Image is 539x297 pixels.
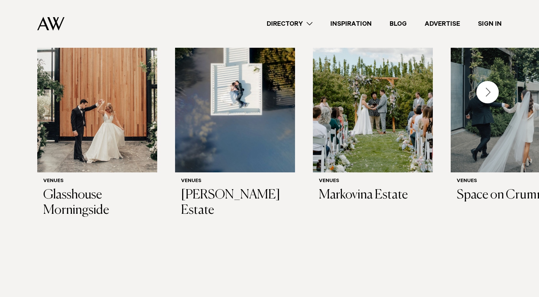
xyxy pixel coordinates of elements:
a: Blog [381,19,416,29]
a: Sign In [469,19,511,29]
swiper-slide: 3 / 29 [313,11,433,285]
a: Ceremony styling at Markovina Estate Venues Markovina Estate [313,11,433,209]
h6: Venues [181,178,289,185]
a: Inspiration [321,19,381,29]
h6: Venues [43,178,151,185]
a: Advertise [416,19,469,29]
img: Auckland Weddings Logo [37,17,64,31]
img: Auckland Weddings Venues | Abel Estate [175,11,295,172]
swiper-slide: 2 / 29 [175,11,295,285]
a: Auckland Weddings Venues | Abel Estate Venues [PERSON_NAME] Estate [175,11,295,224]
a: Just married at Glasshouse Venues Glasshouse Morningside [37,11,157,224]
h3: Markovina Estate [319,188,427,203]
h3: Glasshouse Morningside [43,188,151,218]
swiper-slide: 1 / 29 [37,11,157,285]
h6: Venues [319,178,427,185]
h3: [PERSON_NAME] Estate [181,188,289,218]
a: Directory [258,19,321,29]
img: Ceremony styling at Markovina Estate [313,11,433,172]
img: Just married at Glasshouse [37,11,157,172]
